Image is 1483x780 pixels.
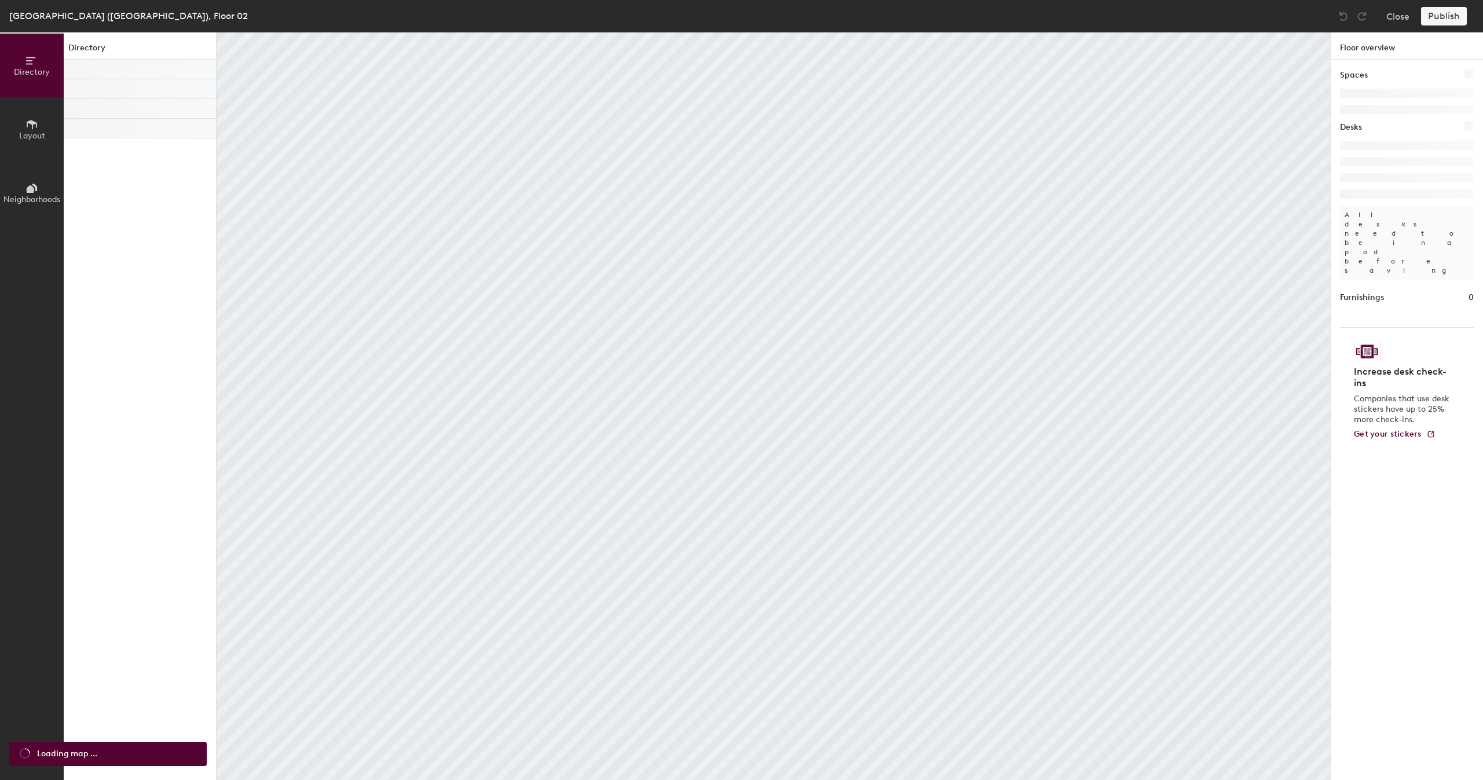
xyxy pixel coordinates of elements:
[1354,429,1422,439] span: Get your stickers
[1354,342,1381,361] img: Sticker logo
[1338,10,1349,22] img: Undo
[19,131,45,141] span: Layout
[1331,32,1483,60] h1: Floor overview
[1340,291,1384,304] h1: Furnishings
[9,9,248,23] div: [GEOGRAPHIC_DATA] ([GEOGRAPHIC_DATA]), Floor 02
[37,748,97,760] span: Loading map ...
[1354,430,1436,440] a: Get your stickers
[217,32,1330,780] canvas: Map
[3,195,60,204] span: Neighborhoods
[1354,366,1453,389] h4: Increase desk check-ins
[1356,10,1368,22] img: Redo
[64,42,216,60] h1: Directory
[1386,7,1409,25] button: Close
[1340,121,1362,134] h1: Desks
[1354,394,1453,425] p: Companies that use desk stickers have up to 25% more check-ins.
[1340,206,1474,280] p: All desks need to be in a pod before saving
[1340,69,1368,82] h1: Spaces
[14,67,50,77] span: Directory
[1469,291,1474,304] h1: 0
